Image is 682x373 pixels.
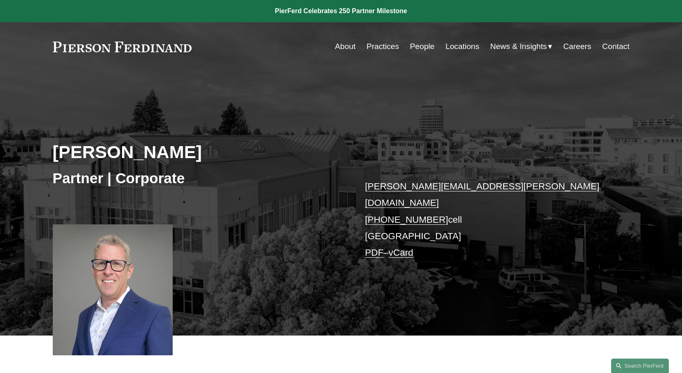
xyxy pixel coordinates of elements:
[53,169,341,187] h3: Partner | Corporate
[602,39,629,54] a: Contact
[365,247,384,258] a: PDF
[365,181,600,208] a: [PERSON_NAME][EMAIL_ADDRESS][PERSON_NAME][DOMAIN_NAME]
[53,141,341,163] h2: [PERSON_NAME]
[611,359,669,373] a: Search this site
[365,214,448,225] a: [PHONE_NUMBER]
[335,39,356,54] a: About
[366,39,399,54] a: Practices
[445,39,479,54] a: Locations
[490,39,553,54] a: folder dropdown
[490,40,547,54] span: News & Insights
[389,247,413,258] a: vCard
[410,39,435,54] a: People
[563,39,591,54] a: Careers
[365,178,605,261] p: cell [GEOGRAPHIC_DATA] –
